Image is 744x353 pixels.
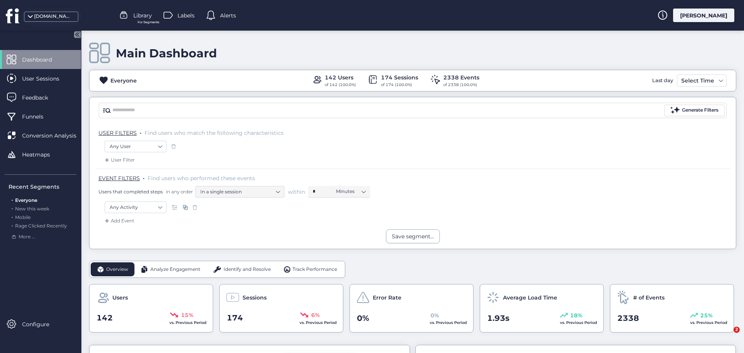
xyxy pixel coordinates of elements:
[148,175,255,182] span: Find users who performed these events
[110,76,137,85] div: Everyone
[300,320,337,325] span: vs. Previous Period
[220,11,236,20] span: Alerts
[106,266,128,273] span: Overview
[15,223,67,229] span: Rage Clicked Recently
[503,293,557,302] span: Average Load Time
[617,312,639,324] span: 2338
[112,293,128,302] span: Users
[34,13,73,20] div: [DOMAIN_NAME]
[487,312,510,324] span: 1.93s
[325,82,356,88] div: of 142 (100.0%)
[140,128,141,136] span: .
[110,201,162,213] nz-select-item: Any Activity
[664,105,725,116] button: Generate Filters
[22,112,55,121] span: Funnels
[22,320,61,329] span: Configure
[734,327,740,333] span: 2
[430,320,467,325] span: vs. Previous Period
[22,74,71,83] span: User Sessions
[650,74,675,87] div: Last day
[392,232,434,241] div: Save segment...
[633,293,665,302] span: # of Events
[22,131,88,140] span: Conversion Analysis
[570,311,582,320] span: 18%
[293,266,337,273] span: Track Performance
[143,173,145,181] span: .
[22,93,60,102] span: Feedback
[560,320,597,325] span: vs. Previous Period
[15,214,31,220] span: Mobile
[431,311,439,320] span: 0%
[19,233,35,241] span: More ...
[98,188,163,195] span: Users that completed steps
[12,213,13,220] span: .
[103,217,134,225] div: Add Event
[12,196,13,203] span: .
[133,11,152,20] span: Library
[103,156,135,164] div: User Filter
[15,197,37,203] span: Everyone
[98,175,140,182] span: EVENT FILTERS
[381,73,418,82] div: 174 Sessions
[682,107,718,114] div: Generate Filters
[145,129,284,136] span: Find users who match the following characteristics
[357,312,369,324] span: 0%
[288,188,305,196] span: within
[110,141,162,152] nz-select-item: Any User
[381,82,418,88] div: of 174 (100.0%)
[177,11,195,20] span: Labels
[12,221,13,229] span: .
[679,76,716,85] div: Select Time
[150,266,200,273] span: Analyze Engagement
[700,311,713,320] span: 25%
[311,311,320,319] span: 6%
[718,327,736,345] iframe: Intercom live chat
[164,188,193,195] span: in any order
[22,150,62,159] span: Heatmaps
[443,82,479,88] div: of 2338 (100.0%)
[98,129,137,136] span: USER FILTERS
[325,73,356,82] div: 142 Users
[200,186,279,198] nz-select-item: In a single session
[227,312,243,324] span: 174
[22,55,64,64] span: Dashboard
[690,320,727,325] span: vs. Previous Period
[443,73,479,82] div: 2338 Events
[336,186,365,197] nz-select-item: Minutes
[224,266,271,273] span: Identify and Resolve
[96,312,113,324] span: 142
[181,311,193,319] span: 15%
[116,46,217,60] div: Main Dashboard
[673,9,734,22] div: [PERSON_NAME]
[15,206,49,212] span: New this week
[9,183,76,191] div: Recent Segments
[243,293,267,302] span: Sessions
[12,204,13,212] span: .
[373,293,401,302] span: Error Rate
[169,320,207,325] span: vs. Previous Period
[138,20,159,25] span: For Segments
